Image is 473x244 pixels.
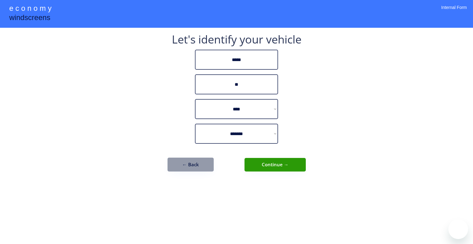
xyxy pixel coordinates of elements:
button: ← Back [168,158,214,172]
div: Let's identify your vehicle [172,34,301,45]
div: windscreens [9,12,50,24]
div: e c o n o m y [9,3,51,15]
iframe: Button to launch messaging window [448,219,468,239]
div: Internal Form [441,5,467,19]
button: Continue → [245,158,306,172]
